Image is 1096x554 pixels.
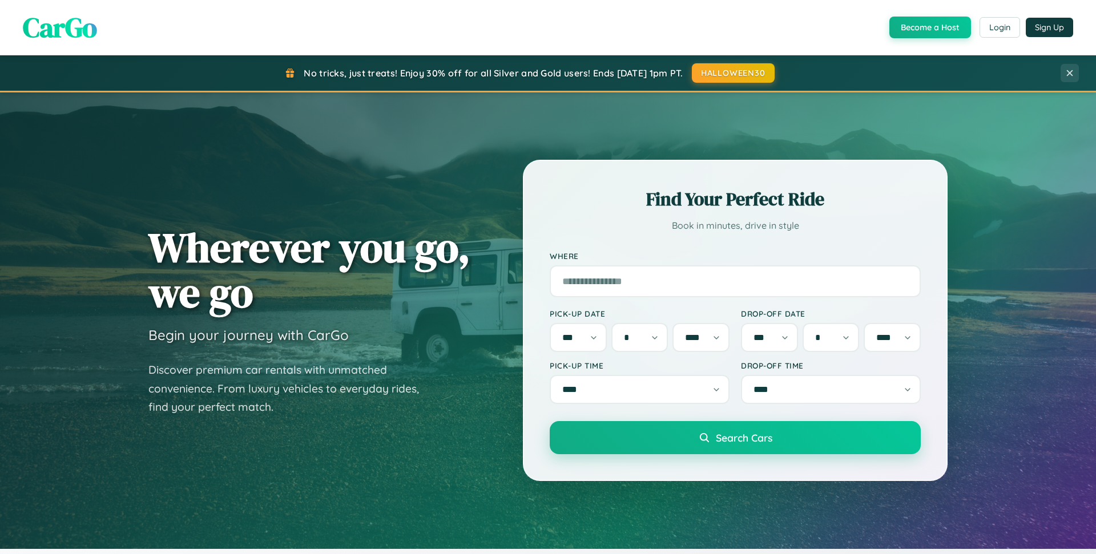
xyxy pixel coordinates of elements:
[148,361,434,416] p: Discover premium car rentals with unmatched convenience. From luxury vehicles to everyday rides, ...
[889,17,971,38] button: Become a Host
[550,361,730,370] label: Pick-up Time
[550,187,921,212] h2: Find Your Perfect Ride
[741,361,921,370] label: Drop-off Time
[1026,18,1073,37] button: Sign Up
[980,17,1020,38] button: Login
[550,421,921,454] button: Search Cars
[692,63,775,83] button: HALLOWEEN30
[148,326,349,343] h3: Begin your journey with CarGo
[550,309,730,318] label: Pick-up Date
[23,9,97,46] span: CarGo
[148,225,470,315] h1: Wherever you go, we go
[550,251,921,261] label: Where
[550,217,921,234] p: Book in minutes, drive in style
[741,309,921,318] label: Drop-off Date
[716,431,772,444] span: Search Cars
[304,67,683,79] span: No tricks, just treats! Enjoy 30% off for all Silver and Gold users! Ends [DATE] 1pm PT.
